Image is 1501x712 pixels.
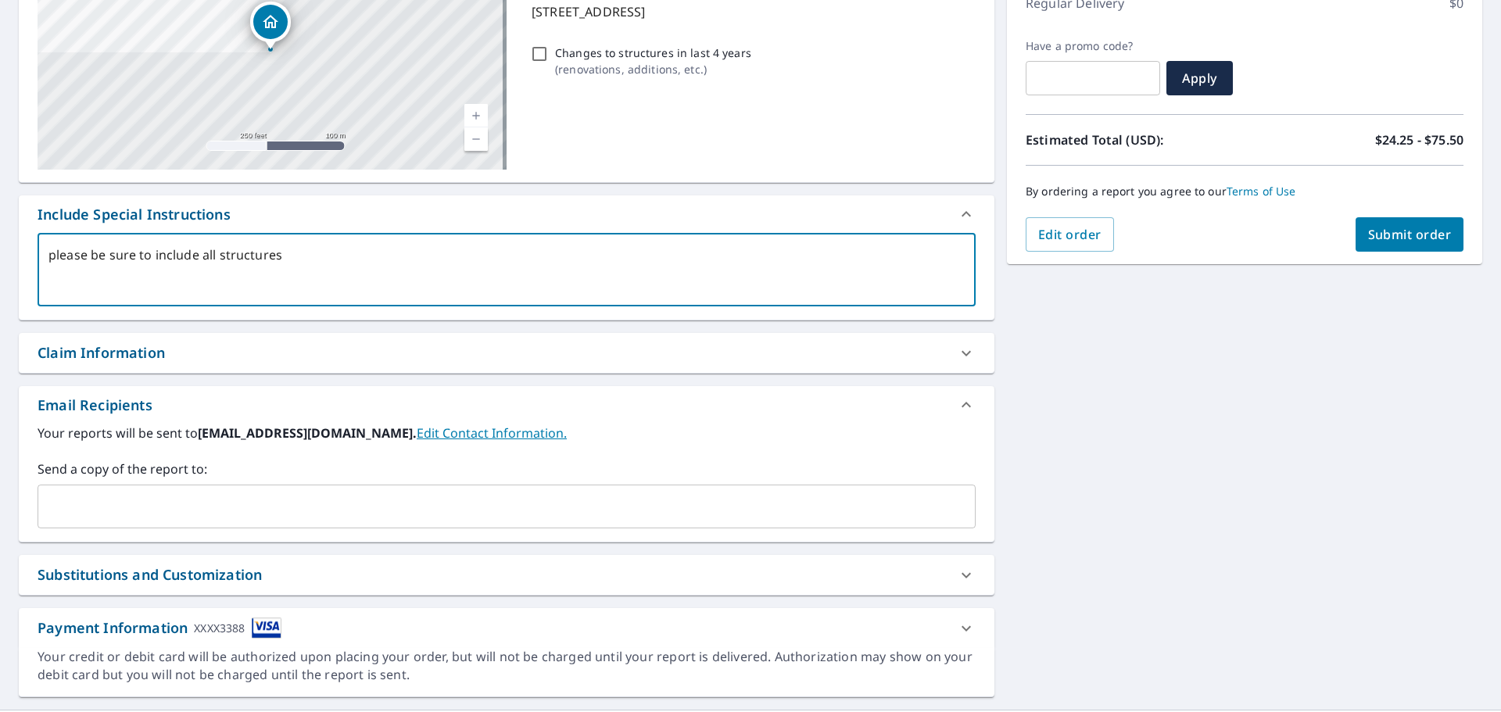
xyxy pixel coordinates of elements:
[1227,184,1296,199] a: Terms of Use
[48,248,965,292] textarea: please be sure to include all structures
[1356,217,1464,252] button: Submit order
[19,608,994,648] div: Payment InformationXXXX3388cardImage
[38,342,165,363] div: Claim Information
[555,45,751,61] p: Changes to structures in last 4 years
[1368,226,1452,243] span: Submit order
[38,648,976,684] div: Your credit or debit card will be authorized upon placing your order, but will not be charged unt...
[1026,184,1463,199] p: By ordering a report you agree to our
[1179,70,1220,87] span: Apply
[1038,226,1102,243] span: Edit order
[38,395,152,416] div: Email Recipients
[38,204,231,225] div: Include Special Instructions
[1375,131,1463,149] p: $24.25 - $75.50
[417,424,567,442] a: EditContactInfo
[38,424,976,442] label: Your reports will be sent to
[194,617,245,639] div: XXXX3388
[19,195,994,233] div: Include Special Instructions
[464,127,488,151] a: Current Level 17, Zoom Out
[1026,217,1114,252] button: Edit order
[555,61,751,77] p: ( renovations, additions, etc. )
[19,333,994,373] div: Claim Information
[38,460,976,478] label: Send a copy of the report to:
[532,2,969,21] p: [STREET_ADDRESS]
[1026,131,1245,149] p: Estimated Total (USD):
[38,617,281,639] div: Payment Information
[38,564,262,585] div: Substitutions and Customization
[252,617,281,639] img: cardImage
[19,386,994,424] div: Email Recipients
[250,2,291,50] div: Dropped pin, building 1, Residential property, 7741 Huttig Ave Dallas, TX 75217
[1026,39,1160,53] label: Have a promo code?
[198,424,417,442] b: [EMAIL_ADDRESS][DOMAIN_NAME].
[1166,61,1233,95] button: Apply
[464,104,488,127] a: Current Level 17, Zoom In
[19,555,994,595] div: Substitutions and Customization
